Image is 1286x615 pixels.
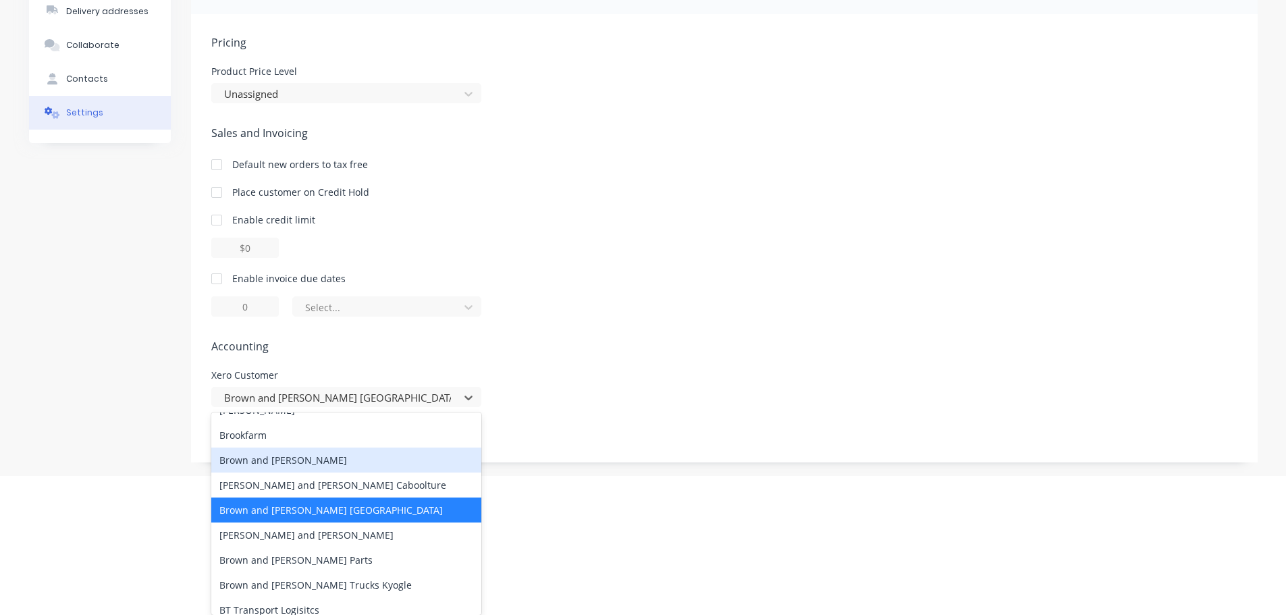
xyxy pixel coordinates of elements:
button: Collaborate [29,28,171,62]
div: Brookfarm [211,423,481,448]
div: [PERSON_NAME] and [PERSON_NAME] Caboolture [211,473,481,498]
button: Contacts [29,62,171,96]
div: Product Price Level [211,67,481,76]
input: 0 [211,296,279,317]
div: Brown and [PERSON_NAME] [211,448,481,473]
div: Brown and [PERSON_NAME] Trucks Kyogle [211,572,481,597]
div: Enable invoice due dates [232,271,346,286]
button: Settings [29,96,171,130]
div: Brown and [PERSON_NAME] [GEOGRAPHIC_DATA] [211,498,481,523]
span: Sales and Invoicing [211,125,1237,141]
div: Brown and [PERSON_NAME] Parts [211,547,481,572]
span: Pricing [211,34,1237,51]
div: Contacts [66,73,108,85]
div: Place customer on Credit Hold [232,185,369,199]
div: Settings [66,107,103,119]
div: [PERSON_NAME] and [PERSON_NAME] [211,523,481,547]
span: Accounting [211,338,1237,354]
div: Collaborate [66,39,119,51]
input: $0 [211,238,279,258]
div: Delivery addresses [66,5,149,18]
div: Default new orders to tax free [232,157,368,171]
div: Enable credit limit [232,213,315,227]
div: Xero Customer [211,371,481,380]
div: Select... [305,300,451,315]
